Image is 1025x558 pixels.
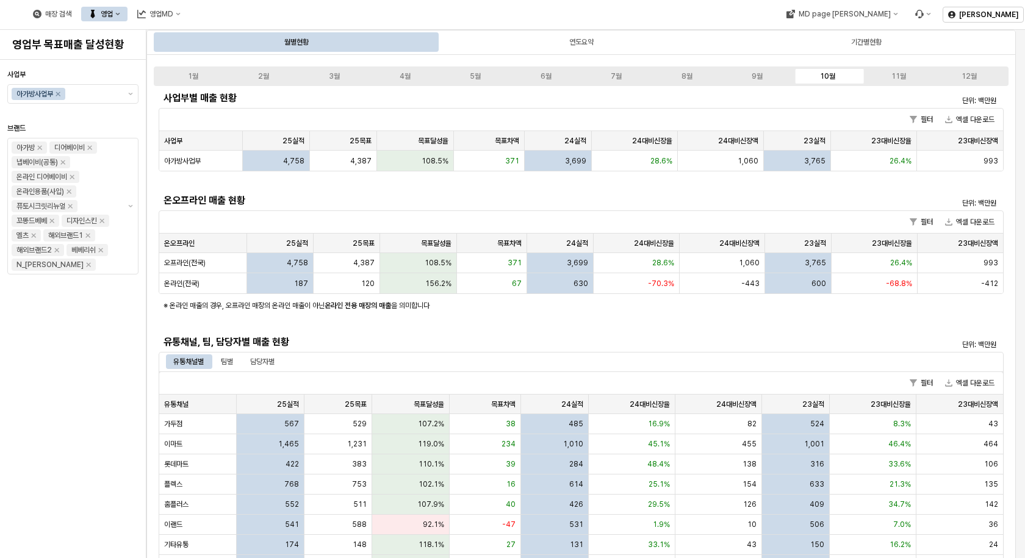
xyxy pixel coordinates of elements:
span: 26.4% [890,156,912,166]
span: 23대비신장액 [958,399,998,409]
div: 4월 [400,72,411,80]
div: Remove 아가방사업부 [56,91,60,96]
div: 1월 [188,72,198,80]
span: 156.2% [425,279,451,288]
span: 7.0% [893,520,911,529]
span: 4,387 [353,258,375,268]
span: 38 [506,419,516,429]
span: 25.1% [649,479,670,489]
div: Remove 온라인용품(사입) [67,189,71,194]
button: MD page [PERSON_NAME] [779,7,905,21]
span: 이마트 [164,439,182,449]
div: 11월 [891,72,906,80]
span: 이랜드 [164,520,182,529]
div: 냅베이비(공통) [16,156,58,168]
span: 브랜드 [7,124,26,132]
span: 24대비신장율 [632,136,672,146]
span: 16.9% [648,419,670,429]
span: 24실적 [564,136,586,146]
div: 담당자별 [243,354,282,369]
span: 234 [502,439,516,449]
span: 3,699 [565,156,586,166]
span: 기타유통 [164,540,189,549]
span: 753 [352,479,367,489]
div: 담당자별 [250,354,275,369]
span: -68.8% [886,279,912,288]
span: 126 [743,499,757,509]
span: 4,387 [350,156,372,166]
span: 목표달성율 [414,399,444,409]
span: 3,765 [805,258,826,268]
span: 23실적 [802,399,824,409]
span: 21.3% [890,479,911,489]
label: 9월 [722,71,793,82]
span: 24대비신장액 [718,136,758,146]
span: 529 [353,419,367,429]
div: Remove 꼬똥드베베 [49,218,54,223]
button: 필터 [905,215,938,229]
div: 해외브랜드1 [48,229,83,241]
button: 엑셀 다운로드 [940,112,999,127]
span: 오프라인(전국) [164,258,206,268]
span: 108.5% [422,156,448,166]
div: 기간별현황 [725,32,1007,52]
span: 630 [574,279,588,288]
div: 8월 [682,72,692,80]
div: 영업 [101,10,113,18]
div: Remove 엘츠 [31,233,36,238]
div: 2월 [258,72,269,80]
span: 43 [988,419,998,429]
span: 118.1% [419,540,444,549]
div: Remove 온라인 디어베이비 [70,174,74,179]
span: 온오프라인 [164,238,195,248]
div: Remove 디어베이비 [87,145,92,150]
span: 614 [569,479,583,489]
span: 26.4% [890,258,912,268]
div: 월별현황 [155,32,437,52]
div: 영업MD [130,7,188,21]
span: 플렉스 [164,479,182,489]
span: 33.6% [888,459,911,469]
div: MD page 이동 [779,7,905,21]
div: 10월 [820,72,835,80]
h5: 유통채널, 팀, 담당자별 매출 현황 [164,336,788,348]
div: 5월 [470,72,481,80]
h5: 온오프라인 매출 현황 [164,195,788,207]
span: 24대비신장액 [719,238,760,248]
span: 39 [506,459,516,469]
div: 디자인스킨 [67,215,97,227]
h5: 사업부별 매출 현황 [164,92,788,104]
span: 120 [361,279,375,288]
span: 511 [353,499,367,509]
span: -70.3% [648,279,674,288]
label: 1월 [158,71,229,82]
div: 영업 [81,7,128,21]
span: 102.1% [419,479,444,489]
span: 409 [810,499,824,509]
div: 3월 [329,72,340,80]
span: 목표달성율 [418,136,448,146]
h4: 영업부 목표매출 달성현황 [12,38,134,51]
span: 993 [984,258,998,268]
p: 단위: 백만원 [800,198,996,209]
div: 퓨토시크릿리뉴얼 [16,200,65,212]
span: 24 [989,540,998,549]
div: 9월 [752,72,763,80]
label: 6월 [511,71,581,82]
span: 25실적 [277,399,299,409]
span: -443 [741,279,760,288]
span: -412 [981,279,998,288]
span: 567 [284,419,299,429]
div: 연도요약 [440,32,722,52]
span: 485 [569,419,583,429]
label: 7월 [581,71,652,82]
button: 필터 [905,376,938,390]
span: 541 [285,520,299,529]
span: 목표차액 [497,238,522,248]
strong: 온라인 전용 매장의 매출 [325,301,391,310]
span: 23대비신장액 [958,136,998,146]
span: 142 [985,499,998,509]
span: 131 [570,540,583,549]
p: 단위: 백만원 [800,339,996,350]
span: 284 [569,459,583,469]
